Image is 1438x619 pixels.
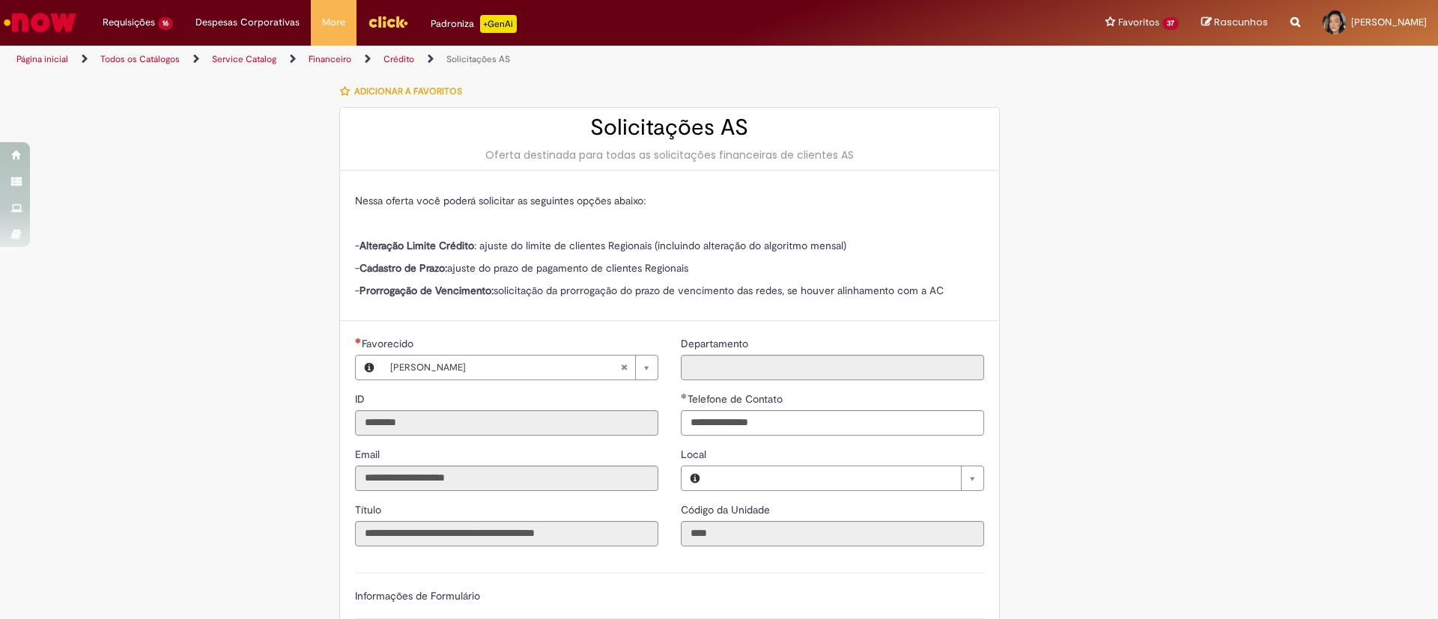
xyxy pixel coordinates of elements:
[355,502,384,517] label: Somente leitura - Título
[212,53,276,65] a: Service Catalog
[354,85,462,97] span: Adicionar a Favoritos
[446,53,510,65] a: Solicitações AS
[1351,16,1427,28] span: [PERSON_NAME]
[681,521,984,546] input: Código da Unidade
[355,392,368,406] span: Somente leitura - ID
[355,521,658,546] input: Título
[359,284,494,297] strong: Prorrogação de Vencimento:
[383,356,658,379] a: [PERSON_NAME]Limpar campo Favorecido
[681,336,751,351] label: Somente leitura - Departamento
[383,53,414,65] a: Crédito
[355,283,984,298] p: - solicitação da prorrogação do prazo de vencimento das redes, se houver alinhamento com a AC
[100,53,180,65] a: Todos os Catálogos
[11,46,947,73] ul: Trilhas de página
[688,392,786,406] span: Telefone de Contato
[682,466,709,490] button: Local, Visualizar este registro
[1201,16,1268,30] a: Rascunhos
[355,589,480,603] label: Informações de Formulário
[368,10,408,33] img: click_logo_yellow_360x200.png
[355,410,658,436] input: ID
[480,15,517,33] p: +GenAi
[103,15,155,30] span: Requisições
[681,502,773,517] label: Somente leitura - Código da Unidade
[322,15,345,30] span: More
[1214,15,1268,29] span: Rascunhos
[339,76,470,107] button: Adicionar a Favoritos
[355,466,658,491] input: Email
[362,337,416,350] span: Necessários - Favorecido
[16,53,68,65] a: Página inicial
[309,53,351,65] a: Financeiro
[355,260,984,275] p: - ajuste do prazo de pagamento de clientes Regionais
[356,356,383,379] button: Favorecido, Visualizar este registro Barbara Caroline Ferreira Rodrigues
[355,238,984,253] p: - : ajuste do limite de clientes Regionais (incluindo alteração do algoritmo mensal)
[359,239,474,252] strong: Alteração Limite Crédito
[355,115,984,140] h2: Solicitações AS
[195,15,300,30] span: Despesas Corporativas
[1,7,79,37] img: ServiceNow
[359,261,447,275] strong: Cadastro de Prazo:
[355,338,362,344] span: Obrigatório Preenchido
[709,466,983,490] a: Limpar campo Local
[158,17,173,30] span: 16
[681,393,688,399] span: Obrigatório Preenchido
[431,15,517,33] div: Padroniza
[1118,15,1159,30] span: Favoritos
[681,337,751,350] span: Somente leitura - Departamento
[681,448,709,461] span: Local
[355,391,368,406] label: Somente leitura - ID
[355,193,984,208] p: Nessa oferta você poderá solicitar as seguintes opções abaixo:
[390,356,620,379] span: [PERSON_NAME]
[613,356,635,379] abbr: Limpar campo Favorecido
[681,355,984,380] input: Departamento
[355,448,383,461] span: Somente leitura - Email
[355,447,383,462] label: Somente leitura - Email
[681,410,984,436] input: Telefone de Contato
[355,147,984,162] div: Oferta destinada para todas as solicitações financeiras de clientes AS
[1162,17,1179,30] span: 37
